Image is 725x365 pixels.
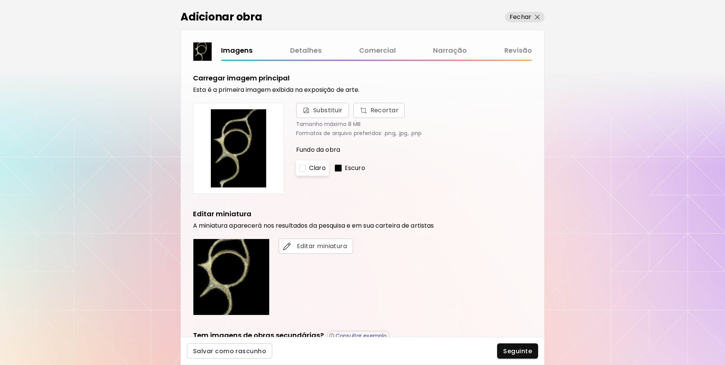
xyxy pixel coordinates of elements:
button: Substituir [353,103,405,118]
span: Substituir [296,103,349,118]
h6: A miniatura aparecerá nos resultados da pesquisa e em sua carteira de artistas [193,222,532,230]
h5: Carregar imagem principal [193,73,290,83]
p: Formatos de arquivo preferidos: .png, .jpg, .pnp [296,130,532,136]
span: Substituir [313,106,343,115]
a: Narração [433,45,467,56]
span: Recortar [359,106,399,115]
span: Seguinte [503,347,532,355]
h6: Esta é a primeira imagem exibida na exposição de arte. [193,86,532,94]
a: Revisão [504,45,532,56]
img: edit [283,242,291,250]
span: Editar miniatura [285,242,347,251]
button: Seguinte [497,343,538,359]
button: Consultar exemplo [327,331,389,341]
h5: Editar miniatura [193,209,251,219]
p: Claro [309,164,326,173]
h5: Tem imagens de obras secundárias? [193,330,324,341]
img: thumbnail [193,42,212,61]
p: Consultar exemplo [336,332,387,339]
span: Salvar como rascunho [193,347,266,355]
a: Detalhes [290,45,322,56]
button: editEditar miniatura [279,239,353,254]
button: Salvar como rascunho [187,343,272,359]
a: Comercial [359,45,396,56]
p: Escuro [345,164,365,173]
p: Tamanho máximo 8 MB [296,121,532,127]
p: Fundo da obra [296,145,532,154]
